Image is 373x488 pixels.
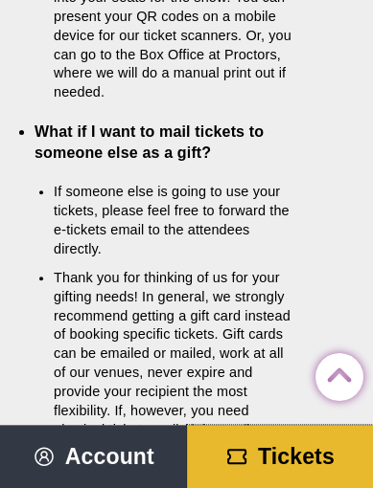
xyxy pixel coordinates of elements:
li: If someone else is going to use your tickets, please feel free to forward the e-tickets email to ... [54,183,292,259]
span: Tickets [258,444,335,469]
a: Back to Top [315,354,354,392]
strong: What if I want to mail tickets to someone else as a gift? [35,123,264,161]
span: Account [65,444,154,469]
